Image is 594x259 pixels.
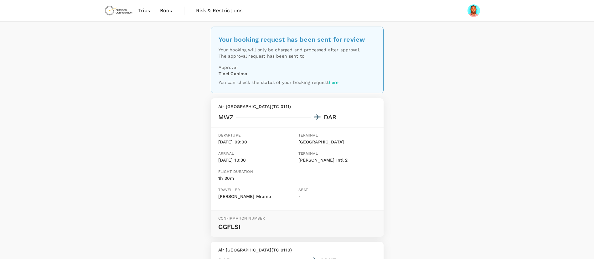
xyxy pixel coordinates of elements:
[219,47,376,53] p: Your booking will only be charged and processed after approval.
[298,151,376,157] p: Terminal
[218,222,376,232] p: GGFLSI
[467,4,480,17] img: Erick Stanford Mramu
[104,4,133,18] img: Chrysos Corporation
[298,193,376,200] p: -
[218,215,376,222] p: Confirmation number
[219,53,376,59] p: The approval request has been sent to:
[218,187,296,193] p: Traveller
[298,132,376,139] p: Terminal
[218,151,296,157] p: Arrival
[324,112,336,122] div: DAR
[218,132,296,139] p: Departure
[298,157,376,164] p: [PERSON_NAME] Intl 2
[138,7,150,14] span: Trips
[218,112,234,122] div: MWZ
[218,103,376,110] p: Air [GEOGRAPHIC_DATA] ( TC 0111 )
[219,64,376,70] p: Approver
[218,247,376,253] p: Air [GEOGRAPHIC_DATA] ( TC 0110 )
[298,187,376,193] p: Seat
[218,139,296,146] p: [DATE] 09:00
[219,70,247,77] p: Tinei Canimo
[219,34,376,44] div: Your booking request has been sent for review
[218,169,253,175] p: Flight duration
[160,7,173,14] span: Book
[218,157,296,164] p: [DATE] 10:30
[196,7,243,14] span: Risk & Restrictions
[298,139,376,146] p: [GEOGRAPHIC_DATA]
[329,80,339,85] a: here
[218,175,253,182] p: 1h 30m
[218,193,296,200] p: [PERSON_NAME] Mramu
[219,79,376,85] p: You can check the status of your booking request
